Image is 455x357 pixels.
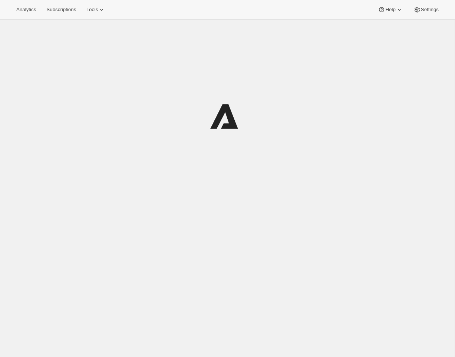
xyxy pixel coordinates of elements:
span: Subscriptions [46,7,76,13]
button: Settings [409,4,443,15]
span: Help [385,7,395,13]
button: Subscriptions [42,4,80,15]
button: Analytics [12,4,40,15]
span: Settings [421,7,439,13]
span: Tools [86,7,98,13]
button: Tools [82,4,110,15]
button: Help [373,4,407,15]
span: Analytics [16,7,36,13]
